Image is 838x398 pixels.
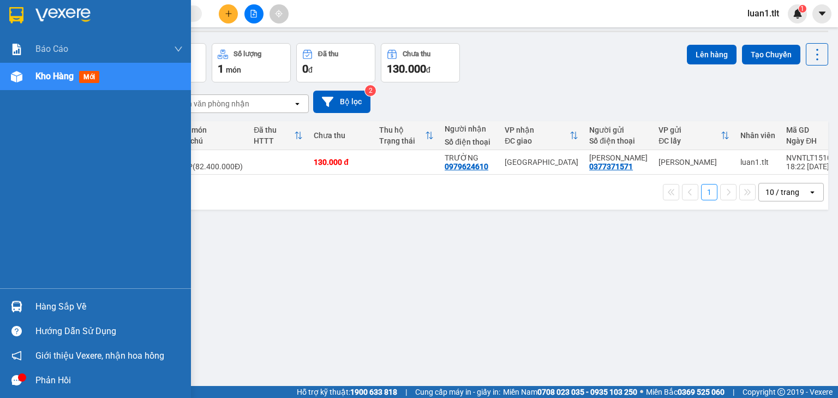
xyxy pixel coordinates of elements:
button: Chưa thu130.000đ [381,43,460,82]
button: Lên hàng [687,45,737,64]
div: [GEOGRAPHIC_DATA] [505,158,578,167]
div: Số điện thoại [589,136,648,145]
span: đ [426,66,430,74]
div: TRƯỜNG [445,153,494,162]
div: ĐC giao [505,136,570,145]
th: Toggle SortBy [374,121,439,150]
img: logo-vxr [9,7,23,23]
span: message [11,375,22,385]
span: Giới thiệu Vexere, nhận hoa hồng [35,349,164,363]
span: aim [275,10,283,17]
div: luan1.tlt [740,158,775,167]
div: Hàng sắp về [35,299,183,315]
button: file-add [244,4,264,23]
th: Toggle SortBy [653,121,735,150]
span: caret-down [817,9,827,19]
img: icon-new-feature [793,9,803,19]
div: Người nhận [445,124,494,133]
div: Đã thu [318,50,338,58]
div: HTTT [254,136,294,145]
button: Bộ lọc [313,91,370,113]
svg: open [808,188,817,197]
sup: 2 [365,85,376,96]
div: Tên món [177,126,243,134]
div: Hướng dẫn sử dụng [35,323,183,340]
div: Trạng thái [379,136,425,145]
div: 130.000 đ [314,158,368,167]
button: plus [219,4,238,23]
span: mới [79,71,99,83]
div: Ghi chú [177,136,243,145]
div: Thu hộ [379,126,425,134]
div: Số điện thoại [445,138,494,146]
div: Đã thu [254,126,294,134]
span: đ [308,66,313,74]
img: warehouse-icon [11,301,22,312]
div: 10 / trang [765,187,799,198]
strong: 0369 525 060 [678,388,725,396]
span: | [405,386,407,398]
span: 1 [800,5,804,13]
div: Nhân viên [740,131,775,140]
th: Toggle SortBy [499,121,584,150]
button: 1 [701,184,717,200]
span: 130.000 [387,62,426,75]
svg: open [293,99,302,108]
button: Đã thu0đ [296,43,375,82]
div: 0377371571 [589,162,633,171]
span: 0 [302,62,308,75]
div: 0979624610 [445,162,488,171]
span: question-circle [11,326,22,336]
span: ⚪️ [640,390,643,394]
div: NGỌC LỘC [589,153,648,162]
div: VP nhận [505,126,570,134]
span: notification [11,351,22,361]
div: [PERSON_NAME] [659,158,729,167]
span: Kho hàng [35,71,74,81]
img: solution-icon [11,44,22,55]
img: warehouse-icon [11,71,22,82]
span: copyright [777,388,785,396]
span: file-add [250,10,258,17]
span: | [733,386,734,398]
div: Người gửi [589,126,648,134]
div: Chưa thu [403,50,430,58]
span: luan1.tlt [739,7,788,20]
div: 1 HNP(82.400.000Đ) [177,153,243,171]
div: VP gửi [659,126,721,134]
span: Hỗ trợ kỹ thuật: [297,386,397,398]
div: ĐC lấy [659,136,721,145]
div: Số lượng [234,50,261,58]
span: 1 [218,62,224,75]
span: Cung cấp máy in - giấy in: [415,386,500,398]
div: Phản hồi [35,372,183,389]
span: Miền Nam [503,386,637,398]
sup: 1 [799,5,806,13]
div: Chọn văn phòng nhận [174,98,249,109]
button: Số lượng1món [212,43,291,82]
strong: 1900 633 818 [350,388,397,396]
span: down [174,45,183,54]
strong: 0708 023 035 - 0935 103 250 [537,388,637,396]
span: món [226,66,241,74]
button: caret-down [812,4,831,23]
span: Miền Bắc [646,386,725,398]
span: plus [225,10,232,17]
button: aim [270,4,289,23]
button: Tạo Chuyến [742,45,800,64]
span: Báo cáo [35,42,68,56]
th: Toggle SortBy [248,121,308,150]
div: Chưa thu [314,131,368,140]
